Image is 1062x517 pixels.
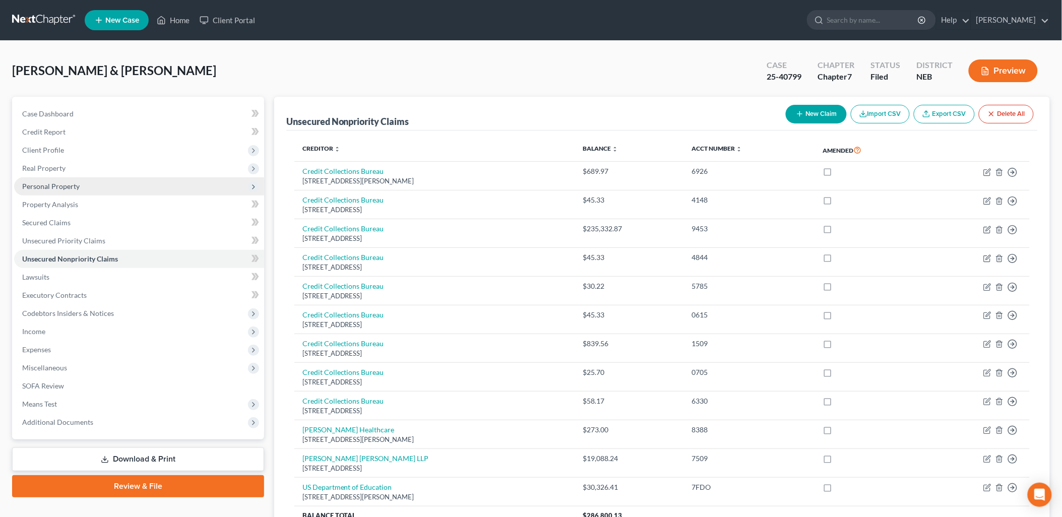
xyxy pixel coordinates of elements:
a: Credit Collections Bureau [302,397,384,405]
a: Export CSV [914,105,975,123]
div: [STREET_ADDRESS] [302,234,567,243]
a: Credit Collections Bureau [302,167,384,175]
div: 0705 [692,367,807,377]
span: SOFA Review [22,381,64,390]
span: Secured Claims [22,218,71,227]
div: [STREET_ADDRESS][PERSON_NAME] [302,492,567,502]
span: Additional Documents [22,418,93,426]
div: [STREET_ADDRESS] [302,263,567,272]
a: [PERSON_NAME] [971,11,1049,29]
span: Codebtors Insiders & Notices [22,309,114,317]
div: 7509 [692,454,807,464]
div: $235,332.87 [583,224,675,234]
button: New Claim [786,105,847,123]
div: 8388 [692,425,807,435]
div: 5785 [692,281,807,291]
div: 6926 [692,166,807,176]
span: Personal Property [22,182,80,190]
a: Download & Print [12,447,264,471]
a: Unsecured Priority Claims [14,232,264,250]
div: Chapter [818,71,854,83]
a: SOFA Review [14,377,264,395]
a: Secured Claims [14,214,264,232]
div: 0615 [692,310,807,320]
div: [STREET_ADDRESS] [302,291,567,301]
a: Help [936,11,970,29]
span: Real Property [22,164,66,172]
div: [STREET_ADDRESS] [302,349,567,358]
div: $45.33 [583,252,675,263]
div: 4148 [692,195,807,205]
div: $30,326.41 [583,482,675,492]
div: $58.17 [583,396,675,406]
button: Import CSV [851,105,910,123]
a: Credit Collections Bureau [302,282,384,290]
div: $689.97 [583,166,675,176]
span: Miscellaneous [22,363,67,372]
div: Open Intercom Messenger [1028,483,1052,507]
span: Expenses [22,345,51,354]
i: unfold_more [736,146,742,152]
a: Property Analysis [14,196,264,214]
div: [STREET_ADDRESS] [302,377,567,387]
span: Client Profile [22,146,64,154]
a: Credit Collections Bureau [302,339,384,348]
div: 7FDO [692,482,807,492]
div: [STREET_ADDRESS][PERSON_NAME] [302,176,567,186]
div: [STREET_ADDRESS][PERSON_NAME] [302,435,567,444]
div: 25-40799 [767,71,801,83]
div: $45.33 [583,195,675,205]
span: New Case [105,17,139,24]
span: Unsecured Nonpriority Claims [22,254,118,263]
a: Case Dashboard [14,105,264,123]
div: NEB [916,71,953,83]
div: Status [870,59,900,71]
div: [STREET_ADDRESS] [302,205,567,215]
span: Means Test [22,400,57,408]
div: [STREET_ADDRESS] [302,320,567,330]
div: 6330 [692,396,807,406]
div: 9453 [692,224,807,234]
a: Lawsuits [14,268,264,286]
div: [STREET_ADDRESS] [302,406,567,416]
div: Filed [870,71,900,83]
div: Chapter [818,59,854,71]
div: $273.00 [583,425,675,435]
div: $45.33 [583,310,675,320]
button: Delete All [979,105,1034,123]
a: Creditor unfold_more [302,145,340,152]
a: [PERSON_NAME] [PERSON_NAME] LLP [302,454,429,463]
span: Lawsuits [22,273,49,281]
a: [PERSON_NAME] Healthcare [302,425,395,434]
a: Credit Report [14,123,264,141]
div: $839.56 [583,339,675,349]
div: 4844 [692,252,807,263]
div: $25.70 [583,367,675,377]
a: Credit Collections Bureau [302,310,384,319]
div: [STREET_ADDRESS] [302,464,567,473]
a: Credit Collections Bureau [302,196,384,204]
a: US Department of Education [302,483,392,491]
span: [PERSON_NAME] & [PERSON_NAME] [12,63,216,78]
span: Executory Contracts [22,291,87,299]
span: Credit Report [22,127,66,136]
a: Credit Collections Bureau [302,368,384,376]
a: Home [152,11,195,29]
span: 7 [847,72,852,81]
a: Credit Collections Bureau [302,224,384,233]
span: Unsecured Priority Claims [22,236,105,245]
div: Unsecured Nonpriority Claims [286,115,409,127]
i: unfold_more [612,146,618,152]
div: 1509 [692,339,807,349]
a: Client Portal [195,11,260,29]
a: Acct Number unfold_more [692,145,742,152]
button: Preview [969,59,1038,82]
i: unfold_more [334,146,340,152]
a: Executory Contracts [14,286,264,304]
div: District [916,59,953,71]
th: Amended [815,139,922,162]
div: $30.22 [583,281,675,291]
a: Unsecured Nonpriority Claims [14,250,264,268]
a: Review & File [12,475,264,497]
span: Income [22,327,45,336]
